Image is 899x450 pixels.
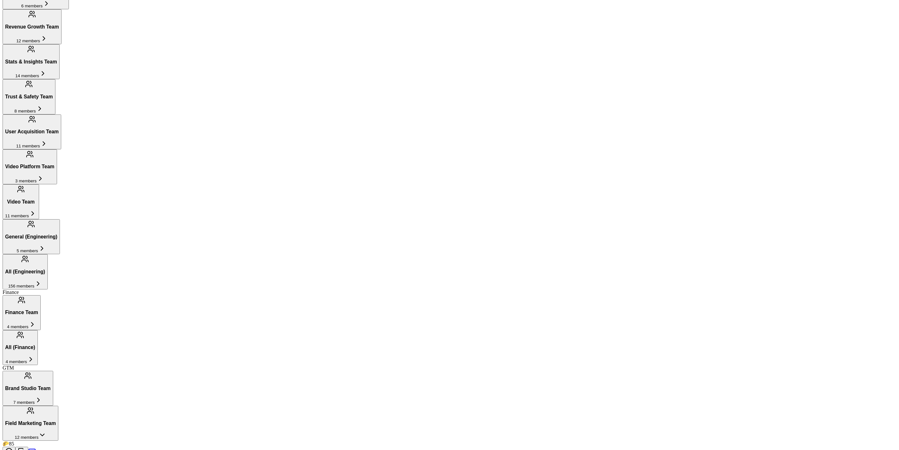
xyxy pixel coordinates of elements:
[17,248,38,253] span: 5 members
[5,234,57,240] h3: General (Engineering)
[3,9,62,44] button: Revenue Growth Team12 members
[9,441,14,446] span: 85
[13,400,35,405] span: 7 members
[5,199,37,205] h3: Video Team
[3,406,58,441] button: Field Marketing Team12 members
[21,4,43,8] span: 6 members
[3,149,57,184] button: Video Platform Team3 members
[5,345,35,350] h3: All (Finance)
[14,109,36,113] span: 8 members
[5,59,57,65] h3: Stats & Insights Team
[3,44,60,79] button: Stats & Insights Team14 members
[15,73,39,78] span: 14 members
[3,295,41,330] button: Finance Team4 members
[3,441,9,446] span: taco
[5,359,27,364] span: 4 members
[5,24,59,30] h3: Revenue Growth Team
[5,310,38,315] h3: Finance Team
[3,371,53,406] button: Brand Studio Team7 members
[5,386,51,391] h3: Brand Studio Team
[3,79,55,114] button: Trust & Safety Team8 members
[5,164,54,170] h3: Video Platform Team
[3,184,39,219] button: Video Team11 members
[16,38,40,43] span: 12 members
[3,365,14,371] span: GTM
[3,219,60,254] button: General (Engineering)5 members
[15,435,38,440] span: 12 members
[5,129,59,135] h3: User Acquisition Team
[3,114,61,149] button: User Acquisition Team11 members
[15,179,37,183] span: 3 members
[5,213,29,218] span: 11 members
[8,284,35,288] span: 156 members
[3,289,19,295] span: Finance
[3,330,38,365] button: All (Finance)4 members
[16,144,40,148] span: 11 members
[5,269,45,275] h3: All (Engineering)
[5,94,53,100] h3: Trust & Safety Team
[5,421,56,426] h3: Field Marketing Team
[3,254,48,289] button: All (Engineering)156 members
[7,324,29,329] span: 4 members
